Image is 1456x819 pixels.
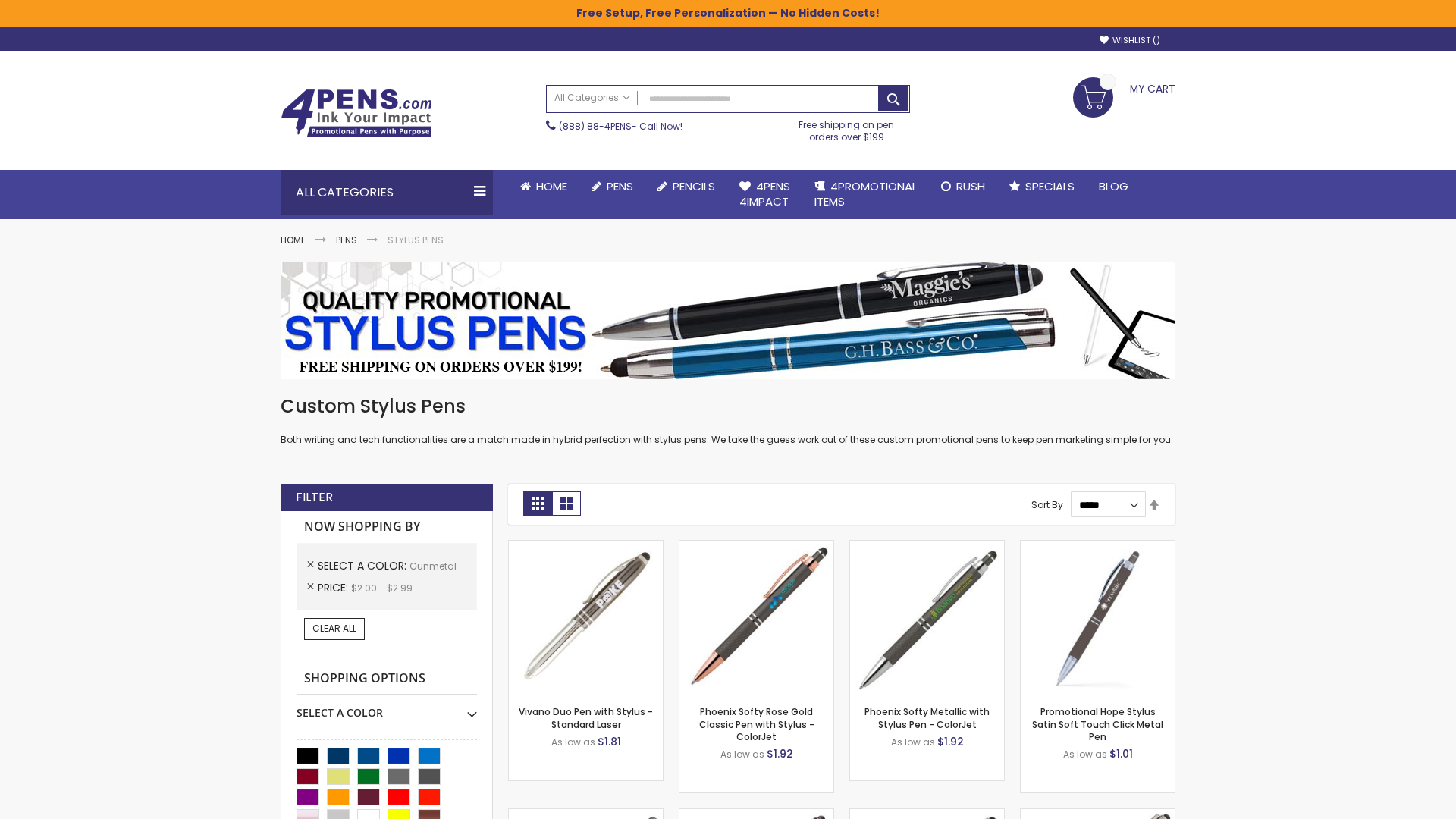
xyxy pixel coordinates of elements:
[312,622,356,635] span: Clear All
[388,234,444,246] strong: Stylus Pens
[304,618,365,639] a: Clear All
[767,746,793,761] span: $1.92
[547,86,638,111] a: All Categories
[281,394,1175,419] h1: Custom Stylus Pens
[607,178,633,194] span: Pens
[559,120,682,133] span: - Call Now!
[579,170,645,203] a: Pens
[296,489,333,506] strong: Filter
[673,178,715,194] span: Pencils
[1031,498,1063,511] label: Sort By
[509,541,663,695] img: Vivano Duo Pen with Stylus - Standard Laser-Gunmetal
[679,540,833,553] a: Phoenix Softy Rose Gold Classic Pen with Stylus - ColorJet-Gunmetal
[318,558,409,573] span: Select A Color
[281,170,493,215] div: All Categories
[318,580,351,595] span: Price
[1100,35,1160,46] a: Wishlist
[850,541,1004,695] img: Phoenix Softy Metallic with Stylus Pen - ColorJet-Gunmetal
[645,170,727,203] a: Pencils
[297,663,477,695] strong: Shopping Options
[554,92,630,104] span: All Categories
[281,394,1175,447] div: Both writing and tech functionalities are a match made in hybrid perfection with stylus pens. We ...
[699,705,814,742] a: Phoenix Softy Rose Gold Classic Pen with Stylus - ColorJet
[336,234,357,246] a: Pens
[281,262,1175,379] img: Stylus Pens
[559,120,632,133] a: (888) 88-4PENS
[523,491,552,516] strong: Grid
[508,170,579,203] a: Home
[864,705,990,730] a: Phoenix Softy Metallic with Stylus Pen - ColorJet
[814,178,917,209] span: 4PROMOTIONAL ITEMS
[937,734,964,749] span: $1.92
[1099,178,1128,194] span: Blog
[679,541,833,695] img: Phoenix Softy Rose Gold Classic Pen with Stylus - ColorJet-Gunmetal
[409,560,457,573] span: Gunmetal
[598,734,621,749] span: $1.81
[783,113,911,143] div: Free shipping on pen orders over $199
[281,89,432,137] img: 4Pens Custom Pens and Promotional Products
[551,736,595,748] span: As low as
[519,705,653,730] a: Vivano Duo Pen with Stylus - Standard Laser
[351,582,413,595] span: $2.00 - $2.99
[297,695,477,720] div: Select A Color
[1025,178,1075,194] span: Specials
[536,178,567,194] span: Home
[850,540,1004,553] a: Phoenix Softy Metallic with Stylus Pen - ColorJet-Gunmetal
[727,170,802,219] a: 4Pens4impact
[739,178,790,209] span: 4Pens 4impact
[1032,705,1163,742] a: Promotional Hope Stylus Satin Soft Touch Click Metal Pen
[1021,541,1175,695] img: Promotional Hope Stylus Satin Soft Touch Click Metal Pen-Gunmetal
[1087,170,1141,203] a: Blog
[1109,746,1133,761] span: $1.01
[891,736,935,748] span: As low as
[1021,540,1175,553] a: Promotional Hope Stylus Satin Soft Touch Click Metal Pen-Gunmetal
[1063,748,1107,761] span: As low as
[997,170,1087,203] a: Specials
[509,540,663,553] a: Vivano Duo Pen with Stylus - Standard Laser-Gunmetal
[297,511,477,543] strong: Now Shopping by
[281,234,306,246] a: Home
[802,170,929,219] a: 4PROMOTIONALITEMS
[720,748,764,761] span: As low as
[956,178,985,194] span: Rush
[929,170,997,203] a: Rush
